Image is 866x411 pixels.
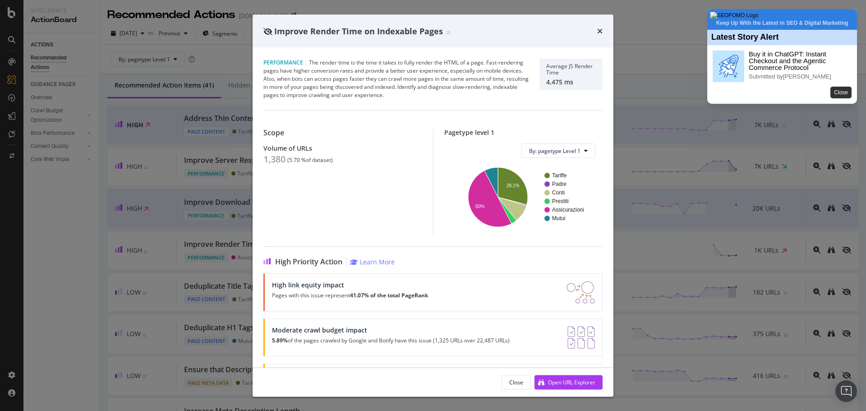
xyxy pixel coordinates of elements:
[360,258,395,266] div: Learn More
[534,375,603,389] button: Open URL Explorer
[506,183,519,188] text: 29.1%
[546,63,596,76] div: Average JS Render Time
[451,165,592,228] svg: A chart.
[275,258,342,266] span: High Priority Action
[272,337,510,344] p: of the pages crawled by Google and Botify have this issue (1,325 URLs over 22,487 URLs)
[444,129,603,136] div: Pagetype level 1
[597,25,603,37] div: times
[447,31,450,34] img: Equal
[304,59,308,66] span: |
[509,378,523,386] div: Close
[263,28,272,35] div: eye-slash
[552,172,567,179] text: Tariffe
[287,157,333,163] div: ( 5.70 % of dataset )
[263,129,422,137] div: Scope
[272,337,288,344] strong: 5.89%
[552,181,567,187] text: Padre
[263,144,422,152] div: Volume of URLs
[274,25,443,36] span: Improve Render Time on Indexable Pages
[253,14,613,397] div: modal
[835,380,857,402] div: Open Intercom Messenger
[546,78,596,86] div: 4,475 ms
[529,147,580,154] span: By: pagetype Level 1
[263,59,303,66] span: Performance
[263,154,286,165] div: 1,380
[350,258,395,266] a: Learn More
[552,207,584,213] text: Assicurazioni
[272,281,428,289] div: High link equity impact
[567,281,595,304] img: DDxVyA23.png
[552,189,565,196] text: Conti
[521,143,595,158] button: By: pagetype Level 1
[502,375,531,389] button: Close
[567,326,595,349] img: AY0oso9MOvYAAAAASUVORK5CYII=
[350,291,428,299] strong: 41.07% of the total PageRank
[272,292,428,299] p: Pages with this issue represent
[552,198,569,204] text: Prestiti
[552,215,565,222] text: Mutui
[263,59,529,99] div: The render time is the time it takes to fully render the HTML of a page. Fast-rendering pages hav...
[272,326,510,334] div: Moderate crawl budget impact
[475,204,484,209] text: 50%
[548,378,595,386] div: Open URL Explorer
